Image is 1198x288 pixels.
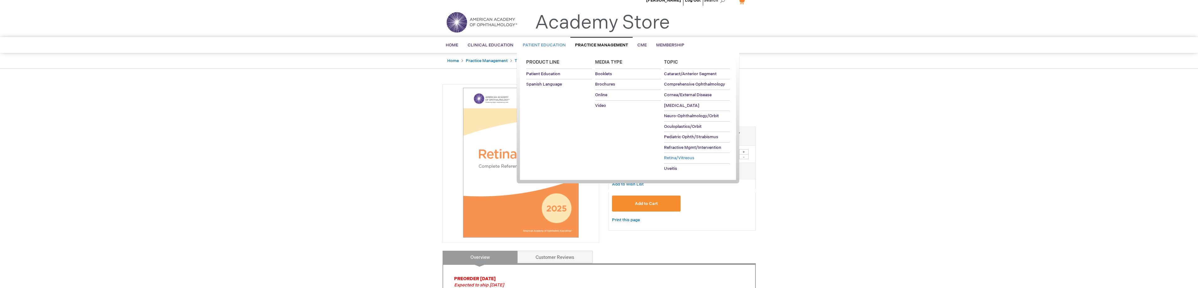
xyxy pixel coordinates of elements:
a: Practice Management [466,58,508,63]
span: Online [595,92,607,97]
span: Comprehensive Ophthalmology [664,82,725,87]
a: Customer Reviews [517,251,593,263]
span: Video [595,103,606,108]
span: Retina/Vitreous [664,155,694,160]
a: Topic [515,58,525,63]
a: Add to Wish List [612,181,644,187]
span: Oculoplastics/Orbit [664,124,702,129]
span: Refractive Mgmt/Intervention [664,145,721,150]
div: - [739,154,749,159]
span: Cornea/External Disease [664,92,712,97]
span: Patient Education [526,71,560,76]
span: Practice Management [575,43,628,48]
span: Add to Wish List [612,182,644,187]
span: [MEDICAL_DATA] [664,103,699,108]
div: + [739,149,749,154]
span: CME [637,43,647,48]
span: Membership [656,43,684,48]
a: Overview [443,251,518,263]
span: Brochures [595,82,615,87]
a: Print this page [612,216,640,224]
span: Media Type [595,60,622,65]
a: Home [447,58,459,63]
img: Retina Coding: Complete Reference Guide [446,88,596,238]
span: Booklets [595,71,612,76]
span: Clinical Education [468,43,513,48]
span: Home [446,43,458,48]
span: Pediatric Ophth/Strabismus [664,134,718,139]
span: Cataract/Anterior Segment [664,71,717,76]
span: Topic [664,60,678,65]
span: Add to Cart [635,201,658,206]
span: Product Line [526,60,559,65]
a: Academy Store [535,12,670,34]
span: Patient Education [523,43,566,48]
span: Spanish Language [526,82,562,87]
span: Neuro-Ophthalmology/Orbit [664,113,719,118]
em: Expected to ship [DATE] [454,282,504,288]
button: Add to Cart [612,196,681,212]
span: Uveitis [664,166,677,171]
strong: PREORDER [DATE] [454,276,496,281]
